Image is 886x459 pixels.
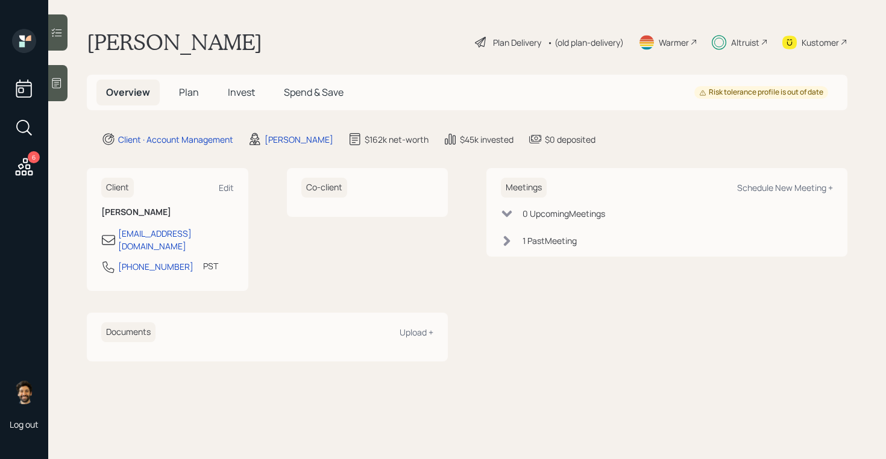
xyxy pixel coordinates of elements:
[400,326,433,338] div: Upload +
[523,207,605,220] div: 0 Upcoming Meeting s
[12,380,36,404] img: eric-schwartz-headshot.png
[545,133,595,146] div: $0 deposited
[523,234,577,247] div: 1 Past Meeting
[101,207,234,217] h6: [PERSON_NAME]
[28,151,40,163] div: 6
[731,36,759,49] div: Altruist
[265,133,333,146] div: [PERSON_NAME]
[659,36,689,49] div: Warmer
[101,322,156,342] h6: Documents
[101,178,134,198] h6: Client
[203,260,218,272] div: PST
[547,36,624,49] div: • (old plan-delivery)
[460,133,514,146] div: $45k invested
[501,178,547,198] h6: Meetings
[493,36,541,49] div: Plan Delivery
[179,86,199,99] span: Plan
[802,36,839,49] div: Kustomer
[118,227,234,252] div: [EMAIL_ADDRESS][DOMAIN_NAME]
[699,87,823,98] div: Risk tolerance profile is out of date
[228,86,255,99] span: Invest
[106,86,150,99] span: Overview
[118,133,233,146] div: Client · Account Management
[10,419,39,430] div: Log out
[737,182,833,193] div: Schedule New Meeting +
[301,178,347,198] h6: Co-client
[118,260,193,273] div: [PHONE_NUMBER]
[87,29,262,55] h1: [PERSON_NAME]
[219,182,234,193] div: Edit
[365,133,429,146] div: $162k net-worth
[284,86,344,99] span: Spend & Save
